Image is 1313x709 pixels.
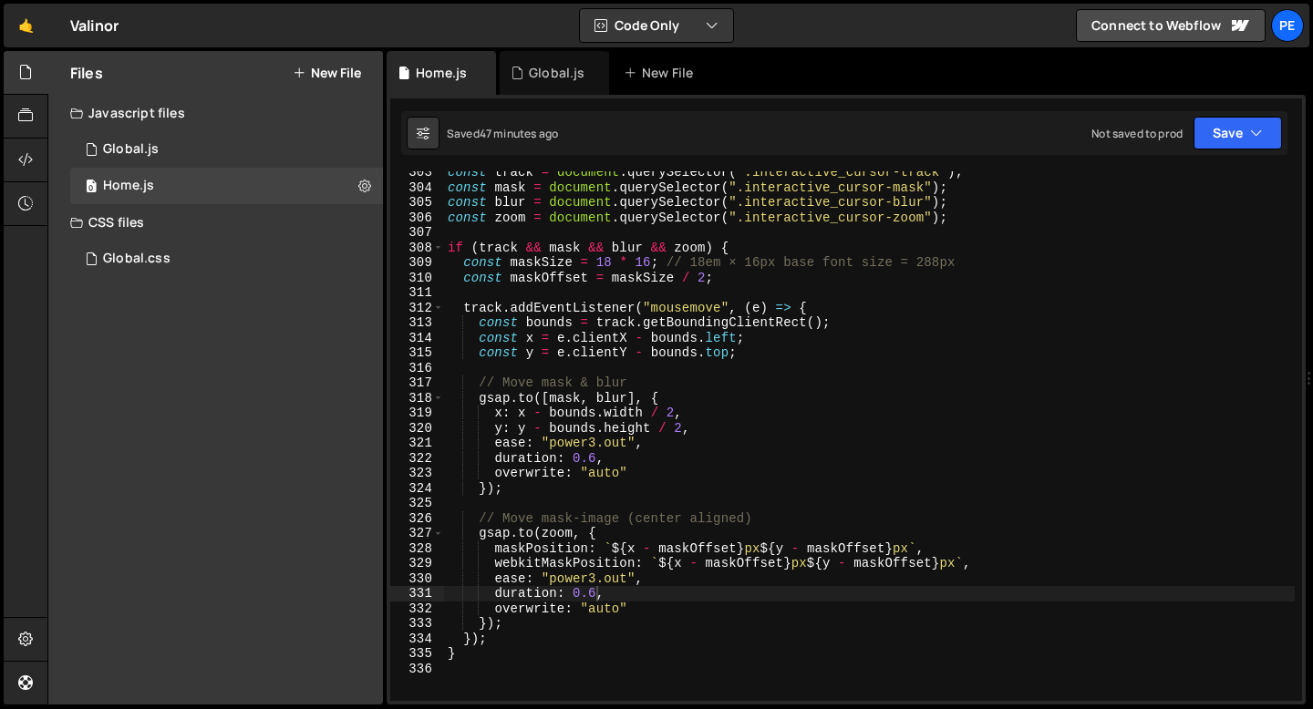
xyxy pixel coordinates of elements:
[390,662,444,677] div: 336
[390,541,444,557] div: 328
[1076,9,1266,42] a: Connect to Webflow
[390,241,444,256] div: 308
[1194,117,1282,149] button: Save
[390,526,444,541] div: 327
[48,204,383,241] div: CSS files
[293,66,361,80] button: New File
[390,451,444,467] div: 322
[1091,126,1183,141] div: Not saved to prod
[390,331,444,346] div: 314
[390,511,444,527] div: 326
[70,15,119,36] div: Valinor
[390,271,444,286] div: 310
[70,131,383,168] div: 16704/45653.js
[390,301,444,316] div: 312
[390,315,444,331] div: 313
[70,63,103,83] h2: Files
[103,141,159,158] div: Global.js
[390,601,444,617] div: 332
[390,421,444,437] div: 320
[390,285,444,301] div: 311
[416,64,467,82] div: Home.js
[48,95,383,131] div: Javascript files
[390,345,444,361] div: 315
[103,251,171,267] div: Global.css
[390,646,444,662] div: 335
[390,211,444,226] div: 306
[390,195,444,211] div: 305
[447,126,558,141] div: Saved
[580,9,733,42] button: Code Only
[390,165,444,180] div: 303
[390,391,444,406] div: 318
[390,375,444,391] div: 317
[390,496,444,511] div: 325
[390,466,444,481] div: 323
[86,180,97,195] span: 0
[390,436,444,451] div: 321
[70,241,383,277] div: 16704/45678.css
[103,178,154,194] div: Home.js
[390,556,444,571] div: 329
[390,616,444,632] div: 333
[390,180,444,196] div: 304
[390,481,444,497] div: 324
[390,361,444,376] div: 316
[390,255,444,271] div: 309
[70,168,383,204] div: 16704/45652.js
[390,406,444,421] div: 319
[390,632,444,647] div: 334
[624,64,700,82] div: New File
[390,225,444,241] div: 307
[4,4,48,47] a: 🤙
[1271,9,1304,42] a: Pe
[390,571,444,587] div: 330
[529,64,584,82] div: Global.js
[480,126,558,141] div: 47 minutes ago
[390,586,444,601] div: 331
